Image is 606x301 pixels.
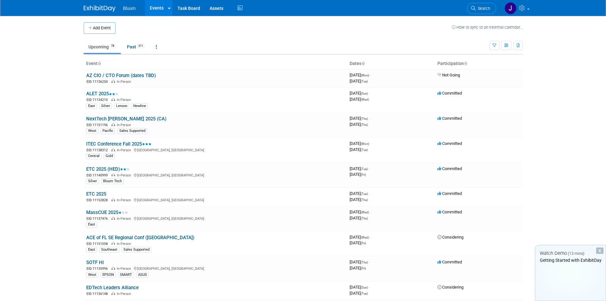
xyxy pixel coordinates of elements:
[111,267,115,270] img: In-Person Event
[361,292,368,295] span: (Tue)
[87,123,110,127] span: EID: 11151196
[361,117,368,120] span: (Thu)
[86,91,118,97] a: ALET 2025
[84,41,121,53] a: Upcoming78
[117,242,133,246] span: In-Person
[101,272,116,278] div: EPSON
[111,173,115,176] img: In-Person Event
[86,153,101,159] div: Central
[86,247,97,253] div: East
[361,217,368,220] span: (Thu)
[361,211,369,214] span: (Wed)
[87,292,110,296] span: EID: 11136148
[437,210,462,214] span: Committed
[111,198,115,201] img: In-Person Event
[350,79,368,83] span: [DATE]
[437,91,462,96] span: Committed
[131,103,148,109] div: Newline
[437,166,462,171] span: Committed
[350,266,366,270] span: [DATE]
[84,5,115,12] img: ExhibitDay
[350,73,371,77] span: [DATE]
[86,235,194,240] a: ACE of FL SE Regional Conf ([GEOGRAPHIC_DATA])
[86,147,345,153] div: [GEOGRAPHIC_DATA], [GEOGRAPHIC_DATA]
[350,210,371,214] span: [DATE]
[111,98,115,101] img: In-Person Event
[117,80,133,84] span: In-Person
[86,222,97,227] div: East
[361,98,369,101] span: (Wed)
[505,2,517,14] img: Jessica Strandquest
[101,178,124,184] div: Bluum Tech
[86,178,99,184] div: Silver
[87,242,110,246] span: EID: 11151058
[361,123,368,126] span: (Thu)
[101,128,115,134] div: Pacific
[361,92,368,95] span: (Sun)
[437,235,463,240] span: Considering
[350,285,370,290] span: [DATE]
[464,61,467,66] a: Sort by Participation Type
[452,25,523,30] a: How to sync to an external calendar...
[369,285,370,290] span: -
[361,236,369,239] span: (Wed)
[122,41,150,53] a: Past311
[86,216,345,221] div: [GEOGRAPHIC_DATA], [GEOGRAPHIC_DATA]
[350,116,370,121] span: [DATE]
[370,73,371,77] span: -
[117,198,133,202] span: In-Person
[350,97,369,102] span: [DATE]
[369,91,370,96] span: -
[86,103,97,109] div: East
[369,166,370,171] span: -
[437,191,462,196] span: Committed
[350,172,366,177] span: [DATE]
[87,98,110,102] span: EID: 11134210
[86,197,345,203] div: [GEOGRAPHIC_DATA], [GEOGRAPHIC_DATA]
[87,80,110,83] span: EID: 11136250
[87,174,110,177] span: EID: 11140999
[99,103,112,109] div: Silver
[111,80,115,83] img: In-Person Event
[568,251,584,256] span: (13 mins)
[437,285,463,290] span: Considering
[535,257,606,263] div: Getting Started with ExhibitDay
[86,260,104,265] a: SOTF HI
[98,61,101,66] a: Sort by Event Name
[84,58,347,69] th: Event
[117,217,133,221] span: In-Person
[596,247,603,254] div: Dismiss
[117,98,133,102] span: In-Person
[86,210,128,215] a: MassCUE 2025
[86,266,345,271] div: [GEOGRAPHIC_DATA], [GEOGRAPHIC_DATA]
[361,74,369,77] span: (Mon)
[117,148,133,152] span: In-Person
[535,250,606,257] div: Watch Demo
[350,216,368,220] span: [DATE]
[136,272,149,278] div: ASUS
[350,197,368,202] span: [DATE]
[350,122,368,127] span: [DATE]
[437,260,462,264] span: Committed
[361,80,368,83] span: (Tue)
[361,173,366,176] span: (Fri)
[117,173,133,177] span: In-Person
[361,142,369,146] span: (Mon)
[350,166,370,171] span: [DATE]
[117,123,133,127] span: In-Person
[369,260,370,264] span: -
[84,22,115,34] button: Add Event
[467,3,496,14] a: Search
[86,166,129,172] a: ETC 2025 (HED)
[87,267,110,270] span: EID: 11135996
[99,247,119,253] div: Southeast
[370,210,371,214] span: -
[361,286,368,289] span: (Sun)
[437,73,460,77] span: Not Going
[111,217,115,220] img: In-Person Event
[476,6,490,11] span: Search
[114,103,129,109] div: Lenovo
[123,6,136,11] span: Bluum
[117,267,133,271] span: In-Person
[350,240,366,245] span: [DATE]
